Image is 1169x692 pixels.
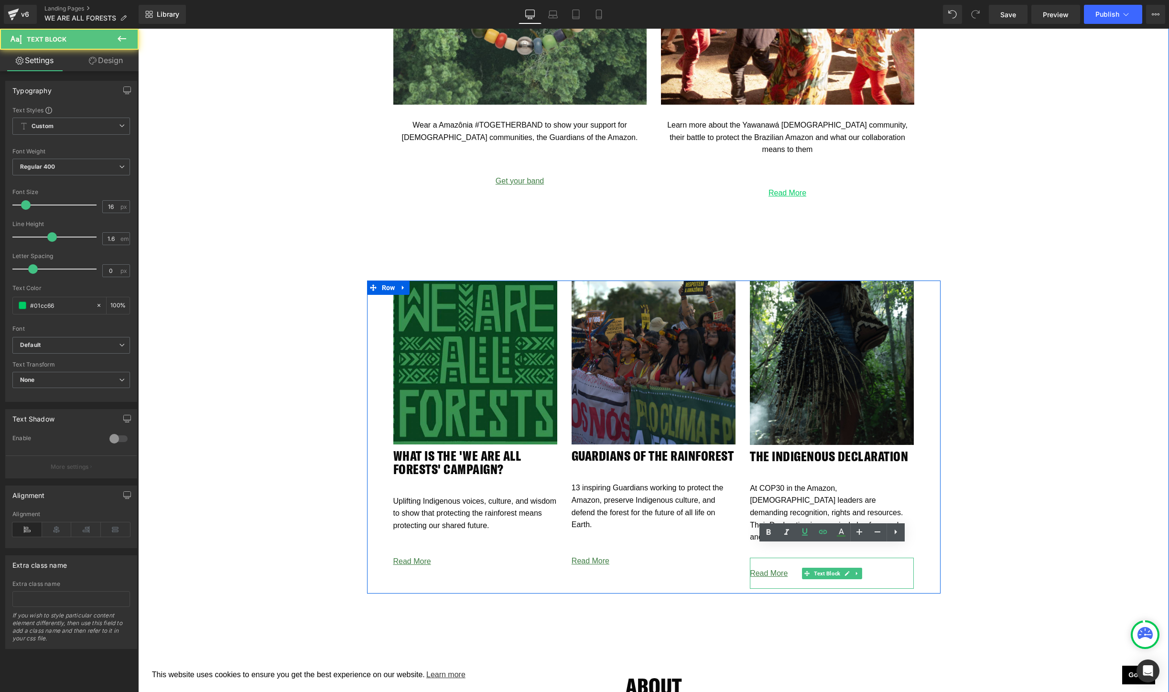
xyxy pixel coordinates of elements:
b: None [20,376,35,383]
div: Extra class name [12,556,67,569]
a: Laptop [541,5,564,24]
div: Open Intercom Messenger [1137,660,1159,682]
div: Alignment [12,486,45,499]
button: More [1146,5,1165,24]
div: If you wish to style particular content element differently, then use this field to add a class n... [12,612,130,649]
a: Read More [630,160,668,168]
div: Letter Spacing [12,253,130,259]
span: Publish [1095,11,1119,18]
span: Save [1000,10,1016,20]
button: More settings [6,455,137,478]
a: New Library [139,5,186,24]
div: Extra class name [12,581,130,587]
span: Text Block [674,539,704,551]
a: Mobile [587,5,610,24]
div: Line Height [12,221,130,227]
p: More settings [51,463,89,471]
h2: The Indigenous Declaration [612,421,776,434]
a: Read More [612,541,649,549]
p: Wear a Amazônia #TOGETHERBAND to show your support for [DEMOGRAPHIC_DATA] communities, the Guardi... [260,90,504,115]
button: Publish [1084,5,1142,24]
h2: GUARDIANS OF THE RAINFOREST [433,421,597,434]
a: Tablet [564,5,587,24]
div: v6 [19,8,31,21]
div: Font [12,325,130,332]
a: Preview [1031,5,1080,24]
p: At COP30 in the Amazon, [DEMOGRAPHIC_DATA] leaders are demanding recognition, rights and resource... [612,454,776,515]
a: Design [71,50,141,71]
a: Expand / Collapse [259,252,271,266]
span: Preview [1043,10,1069,20]
span: em [120,236,129,242]
h2: WHAT IS THE 'We ARE ALL FORESTS' CAMPAIGN? [255,421,419,447]
p: Learn more about the Yawanawá [DEMOGRAPHIC_DATA] community, their battle to protect the Brazilian... [528,90,771,127]
div: Font Size [12,189,130,195]
div: Font Weight [12,148,130,155]
span: Row [241,252,260,266]
span: px [120,268,129,274]
div: Text Color [12,285,130,292]
a: v6 [4,5,37,24]
div: Typography [12,81,52,95]
div: % [107,297,130,314]
span: Text Block [27,35,66,43]
div: Alignment [12,511,130,518]
span: ABOUT [487,643,543,671]
p: Uplifting Indigenous voices, culture, and wisdom to show that protecting the rainforest means pro... [255,466,419,503]
div: Text Shadow [12,410,54,423]
a: Get your band [357,148,406,156]
p: 13 inspiring Guardians working to protect the Amazon, preserve Indigenous culture, and defend the... [433,453,597,502]
b: Custom [32,122,54,130]
div: Text Transform [12,361,130,368]
button: Redo [966,5,985,24]
div: Enable [12,434,100,444]
span: WE ARE ALL FORESTS [44,14,116,22]
input: Color [30,300,91,311]
a: Read More [255,529,293,537]
b: Regular 400 [20,163,55,170]
a: Desktop [519,5,541,24]
i: Default [20,341,41,349]
a: Landing Pages [44,5,139,12]
span: Library [157,10,179,19]
button: Undo [943,5,962,24]
a: Expand / Collapse [714,539,724,551]
span: px [120,204,129,210]
a: Read More [433,528,471,536]
div: Text Styles [12,106,130,114]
